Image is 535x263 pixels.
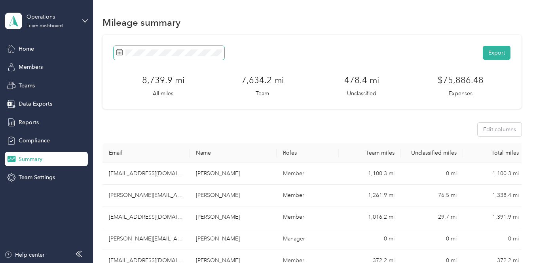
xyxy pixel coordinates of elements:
[339,185,401,206] td: 1,261.9 mi
[277,228,339,250] td: Manager
[344,74,379,87] h3: 478.4 mi
[19,136,50,145] span: Compliance
[153,89,173,98] p: All miles
[277,143,339,163] th: Roles
[449,89,472,98] p: Expenses
[339,228,401,250] td: 0 mi
[19,81,35,90] span: Teams
[401,143,463,163] th: Unclassified miles
[401,185,463,206] td: 76.5 mi
[277,206,339,228] td: Member
[190,163,277,185] td: Brady M. Sherard
[19,118,39,127] span: Reports
[478,123,522,136] button: Edit columns
[256,89,269,98] p: Team
[241,74,284,87] h3: 7,634.2 mi
[277,185,339,206] td: Member
[102,185,190,206] td: harold@mendocinofarms.com
[339,143,401,163] th: Team miles
[401,206,463,228] td: 29.7 mi
[401,163,463,185] td: 0 mi
[102,163,190,185] td: bsherard@mendocinofarms.com
[19,155,42,163] span: Summary
[463,185,525,206] td: 1,338.4 mi
[27,13,76,21] div: Operations
[438,74,484,87] h3: $75,886.48
[102,206,190,228] td: rmutton@mendocinofarms.com
[19,45,34,53] span: Home
[19,100,52,108] span: Data Exports
[19,63,43,71] span: Members
[347,89,376,98] p: Unclassified
[339,163,401,185] td: 1,100.3 mi
[190,185,277,206] td: Harold Mendoza
[190,206,277,228] td: Robert W. Mutton
[27,24,63,28] div: Team dashboard
[190,228,277,250] td: Steven M. Mintzer
[339,206,401,228] td: 1,016.2 mi
[463,228,525,250] td: 0 mi
[4,251,45,259] button: Help center
[142,74,184,87] h3: 8,739.9 mi
[102,18,180,26] h1: Mileage summary
[102,228,190,250] td: steve@mendocinofarms.com
[277,163,339,185] td: Member
[483,46,510,60] button: Export
[463,143,525,163] th: Total miles
[19,173,55,182] span: Team Settings
[190,143,277,163] th: Name
[102,143,190,163] th: Email
[463,163,525,185] td: 1,100.3 mi
[401,228,463,250] td: 0 mi
[491,219,535,263] iframe: Everlance-gr Chat Button Frame
[463,206,525,228] td: 1,391.9 mi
